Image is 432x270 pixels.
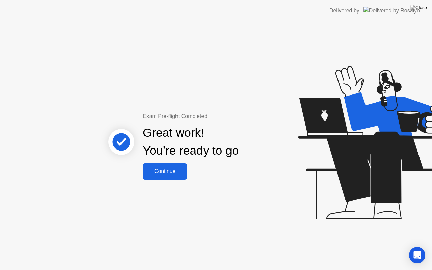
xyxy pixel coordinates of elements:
div: Delivered by [329,7,359,15]
div: Continue [145,168,185,174]
div: Great work! You’re ready to go [143,124,239,160]
img: Close [410,5,427,10]
button: Continue [143,163,187,180]
div: Open Intercom Messenger [409,247,425,263]
img: Delivered by Rosalyn [363,7,420,15]
div: Exam Pre-flight Completed [143,112,282,120]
